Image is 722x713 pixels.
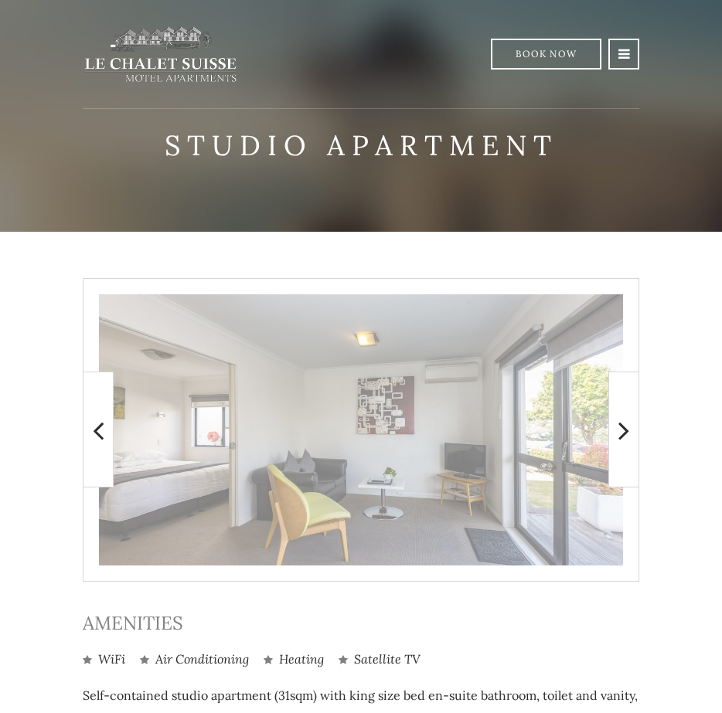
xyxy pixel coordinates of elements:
li: Satellite TV [339,650,421,668]
li: Air Conditioning [140,650,249,668]
img: lechaletsuisse [83,25,238,83]
li: Heating [264,650,324,668]
a: Book Now [491,39,601,70]
li: WiFi [83,650,125,668]
h3: Amenities [83,613,639,635]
